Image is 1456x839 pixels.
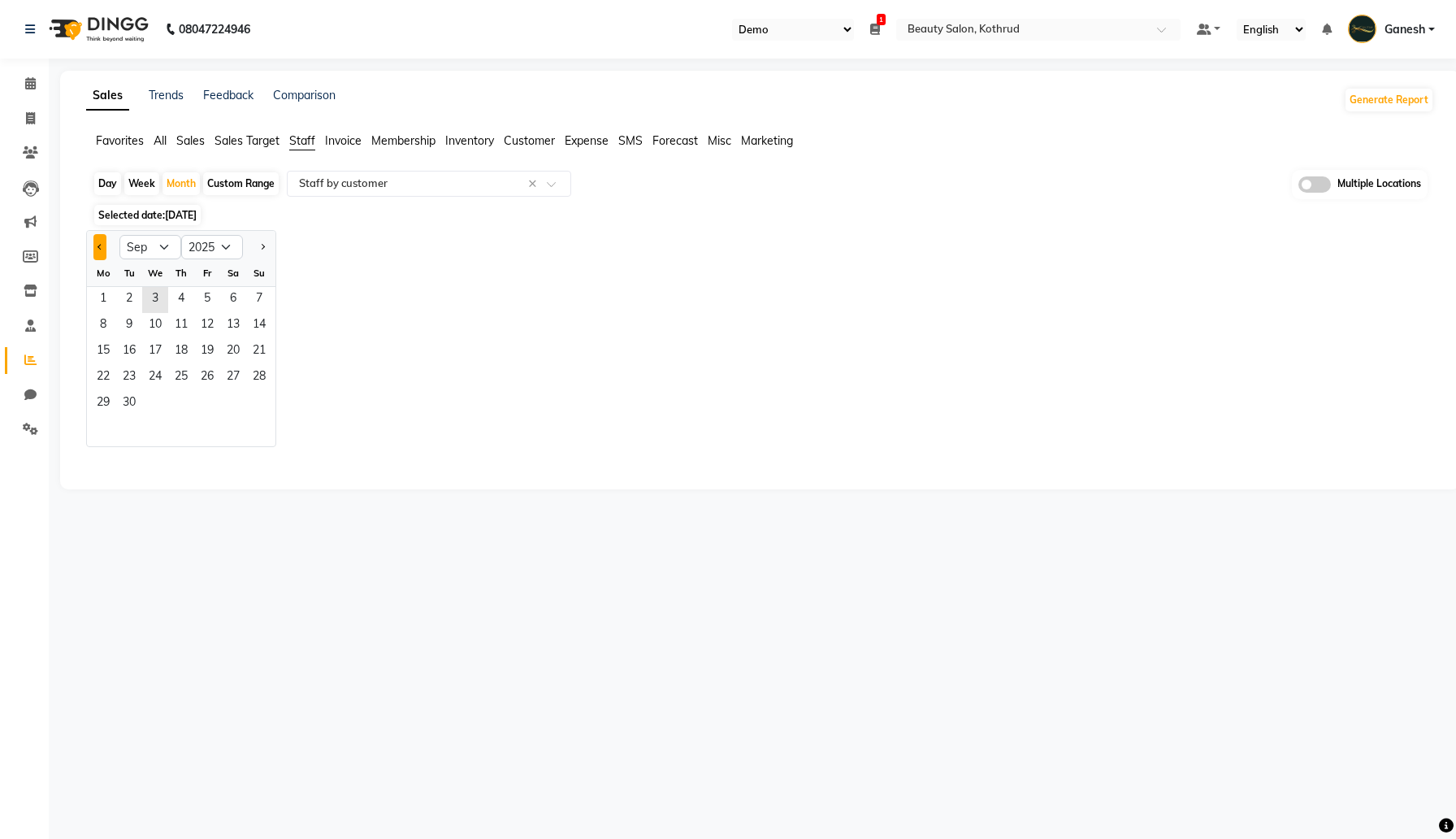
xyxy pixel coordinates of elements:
[96,133,144,148] span: Favorites
[652,133,698,148] span: Forecast
[41,7,153,52] img: logo
[116,260,142,286] div: Tu
[741,133,793,148] span: Marketing
[94,172,121,195] div: Day
[168,339,194,365] span: 18
[90,339,116,365] span: 15
[116,391,142,417] div: Tuesday, September 30, 2025
[90,287,116,313] span: 1
[168,339,194,365] div: Thursday, September 18, 2025
[116,313,142,339] span: 9
[194,287,220,313] span: 5
[528,176,542,193] span: Clear all
[1345,89,1432,111] button: Generate Report
[194,313,220,339] span: 12
[142,365,168,391] span: 24
[220,287,246,313] div: Saturday, September 6, 2025
[142,339,168,365] div: Wednesday, September 17, 2025
[289,133,315,148] span: Staff
[1384,21,1425,38] span: Ganesh
[176,133,205,148] span: Sales
[90,365,116,391] span: 22
[203,172,279,195] div: Custom Range
[90,313,116,339] div: Monday, September 8, 2025
[149,88,184,102] a: Trends
[708,133,731,148] span: Misc
[116,339,142,365] div: Tuesday, September 16, 2025
[1337,176,1421,193] span: Multiple Locations
[142,365,168,391] div: Wednesday, September 24, 2025
[565,133,609,148] span: Expense
[246,313,272,339] div: Sunday, September 14, 2025
[168,365,194,391] span: 25
[194,339,220,365] span: 19
[142,313,168,339] div: Wednesday, September 10, 2025
[168,365,194,391] div: Thursday, September 25, 2025
[256,234,269,260] button: Next month
[220,365,246,391] div: Saturday, September 27, 2025
[168,287,194,313] span: 4
[116,365,142,391] div: Tuesday, September 23, 2025
[194,313,220,339] div: Friday, September 12, 2025
[504,133,555,148] span: Customer
[181,235,243,259] select: Select year
[90,391,116,417] div: Monday, September 29, 2025
[116,339,142,365] span: 16
[246,260,272,286] div: Su
[220,365,246,391] span: 27
[90,391,116,417] span: 29
[90,260,116,286] div: Mo
[325,133,362,148] span: Invoice
[116,365,142,391] span: 23
[179,7,250,52] b: 08047224946
[194,287,220,313] div: Friday, September 5, 2025
[246,287,272,313] div: Sunday, September 7, 2025
[877,14,886,25] span: 1
[246,365,272,391] span: 28
[154,133,167,148] span: All
[165,209,197,221] span: [DATE]
[90,287,116,313] div: Monday, September 1, 2025
[116,287,142,313] span: 2
[90,339,116,365] div: Monday, September 15, 2025
[246,313,272,339] span: 14
[168,313,194,339] span: 11
[142,287,168,313] span: 3
[94,205,201,225] span: Selected date:
[618,133,643,148] span: SMS
[168,313,194,339] div: Thursday, September 11, 2025
[93,234,106,260] button: Previous month
[214,133,279,148] span: Sales Target
[203,88,253,102] a: Feedback
[90,313,116,339] span: 8
[246,339,272,365] div: Sunday, September 21, 2025
[142,287,168,313] div: Wednesday, September 3, 2025
[168,260,194,286] div: Th
[162,172,200,195] div: Month
[142,260,168,286] div: We
[220,339,246,365] span: 20
[124,172,159,195] div: Week
[194,339,220,365] div: Friday, September 19, 2025
[168,287,194,313] div: Thursday, September 4, 2025
[246,339,272,365] span: 21
[273,88,336,102] a: Comparison
[220,287,246,313] span: 6
[246,365,272,391] div: Sunday, September 28, 2025
[371,133,435,148] span: Membership
[116,391,142,417] span: 30
[142,313,168,339] span: 10
[220,313,246,339] div: Saturday, September 13, 2025
[870,22,880,37] a: 1
[194,260,220,286] div: Fr
[220,339,246,365] div: Saturday, September 20, 2025
[246,287,272,313] span: 7
[119,235,181,259] select: Select month
[116,313,142,339] div: Tuesday, September 9, 2025
[194,365,220,391] span: 26
[116,287,142,313] div: Tuesday, September 2, 2025
[220,313,246,339] span: 13
[194,365,220,391] div: Friday, September 26, 2025
[1348,15,1376,43] img: Ganesh
[86,81,129,111] a: Sales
